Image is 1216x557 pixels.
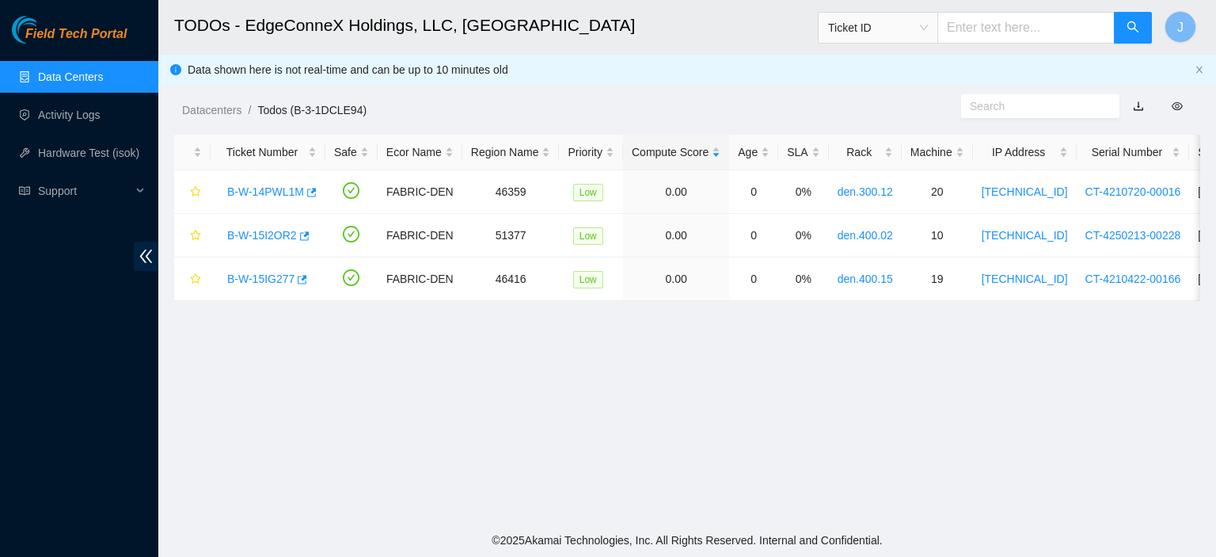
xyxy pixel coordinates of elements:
[12,16,80,44] img: Akamai Technologies
[183,266,202,292] button: star
[902,214,973,258] td: 10
[902,170,973,214] td: 20
[1127,21,1139,36] span: search
[248,104,251,116] span: /
[378,170,462,214] td: FABRIC-DEN
[1133,100,1144,113] a: download
[38,175,131,207] span: Support
[623,170,729,214] td: 0.00
[729,170,778,214] td: 0
[982,273,1068,285] a: [TECHNICAL_ID]
[190,273,201,286] span: star
[1114,12,1152,44] button: search
[838,185,893,198] a: den.300.12
[623,214,729,258] td: 0.00
[25,27,127,42] span: Field Tech Portal
[158,524,1216,557] footer: © 2025 Akamai Technologies, Inc. All Rights Reserved. Internal and Confidential.
[257,104,367,116] a: Todos (B-3-1DCLE94)
[343,226,359,242] span: check-circle
[378,214,462,258] td: FABRIC-DEN
[462,214,560,258] td: 51377
[1177,17,1184,37] span: J
[343,182,359,199] span: check-circle
[378,258,462,301] td: FABRIC-DEN
[982,229,1068,242] a: [TECHNICAL_ID]
[982,185,1068,198] a: [TECHNICAL_ID]
[573,227,603,245] span: Low
[1165,11,1196,43] button: J
[1085,229,1181,242] a: CT-4250213-00228
[1172,101,1183,112] span: eye
[729,258,778,301] td: 0
[623,258,729,301] td: 0.00
[573,271,603,288] span: Low
[462,258,560,301] td: 46416
[937,12,1115,44] input: Enter text here...
[573,184,603,201] span: Low
[729,214,778,258] td: 0
[778,170,828,214] td: 0%
[778,214,828,258] td: 0%
[778,258,828,301] td: 0%
[134,242,158,271] span: double-left
[38,147,139,159] a: Hardware Test (isok)
[902,258,973,301] td: 19
[183,179,202,204] button: star
[1195,65,1204,75] button: close
[12,29,127,49] a: Akamai TechnologiesField Tech Portal
[227,229,297,242] a: B-W-15I2OR2
[1085,185,1181,198] a: CT-4210720-00016
[38,109,101,121] a: Activity Logs
[838,229,893,242] a: den.400.02
[227,185,304,198] a: B-W-14PWL1M
[838,273,893,285] a: den.400.15
[1121,93,1156,119] button: download
[1195,65,1204,74] span: close
[343,269,359,286] span: check-circle
[38,71,103,83] a: Data Centers
[183,223,202,248] button: star
[190,186,201,199] span: star
[1085,273,1181,285] a: CT-4210422-00166
[462,170,560,214] td: 46359
[182,104,241,116] a: Datacenters
[190,230,201,242] span: star
[970,97,1098,115] input: Search
[227,273,294,285] a: B-W-15IG277
[19,185,30,196] span: read
[828,16,928,40] span: Ticket ID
